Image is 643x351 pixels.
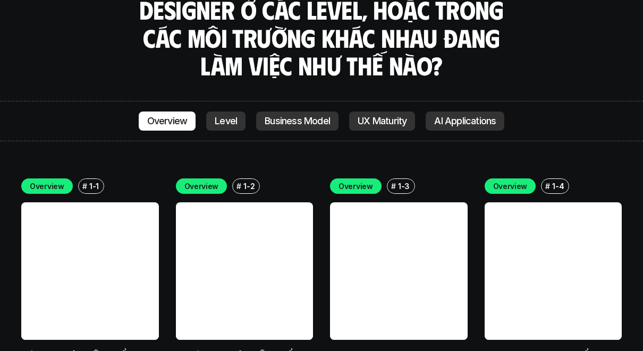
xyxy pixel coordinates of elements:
p: AI Applications [434,116,496,126]
a: Business Model [256,112,339,131]
p: 1-1 [89,181,99,192]
a: UX Maturity [349,112,415,131]
a: AI Applications [426,112,504,131]
p: Business Model [265,116,330,126]
a: Overview [139,112,196,131]
p: Overview [30,181,64,192]
a: Level [206,112,246,131]
p: 1-4 [552,181,564,192]
p: Level [215,116,237,126]
h6: # [545,182,550,190]
p: Overview [147,116,188,126]
p: Overview [493,181,528,192]
p: Overview [184,181,219,192]
p: 1-2 [243,181,255,192]
h6: # [236,182,241,190]
p: UX Maturity [358,116,407,126]
h6: # [391,182,396,190]
h6: # [82,182,87,190]
p: 1-3 [398,181,410,192]
p: Overview [339,181,373,192]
